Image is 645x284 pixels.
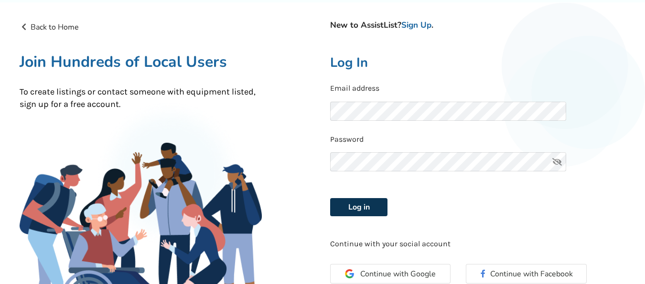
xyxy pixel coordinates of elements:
h1: Join Hundreds of Local Users [20,52,262,72]
p: Password [330,134,625,145]
p: Email address [330,83,625,94]
a: Sign Up [401,20,431,31]
h2: Log In [330,54,625,71]
h4: New to AssistList? . [330,20,625,31]
p: Continue with your social account [330,239,625,250]
span: Continue with Google [360,270,436,278]
p: To create listings or contact someone with equipment listed, sign up for a free account. [20,86,262,110]
img: Google Icon [345,269,354,278]
button: Continue with Facebook [466,264,586,284]
a: Back to Home [20,22,79,32]
button: Log in [330,198,387,216]
button: Continue with Google [330,264,451,284]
